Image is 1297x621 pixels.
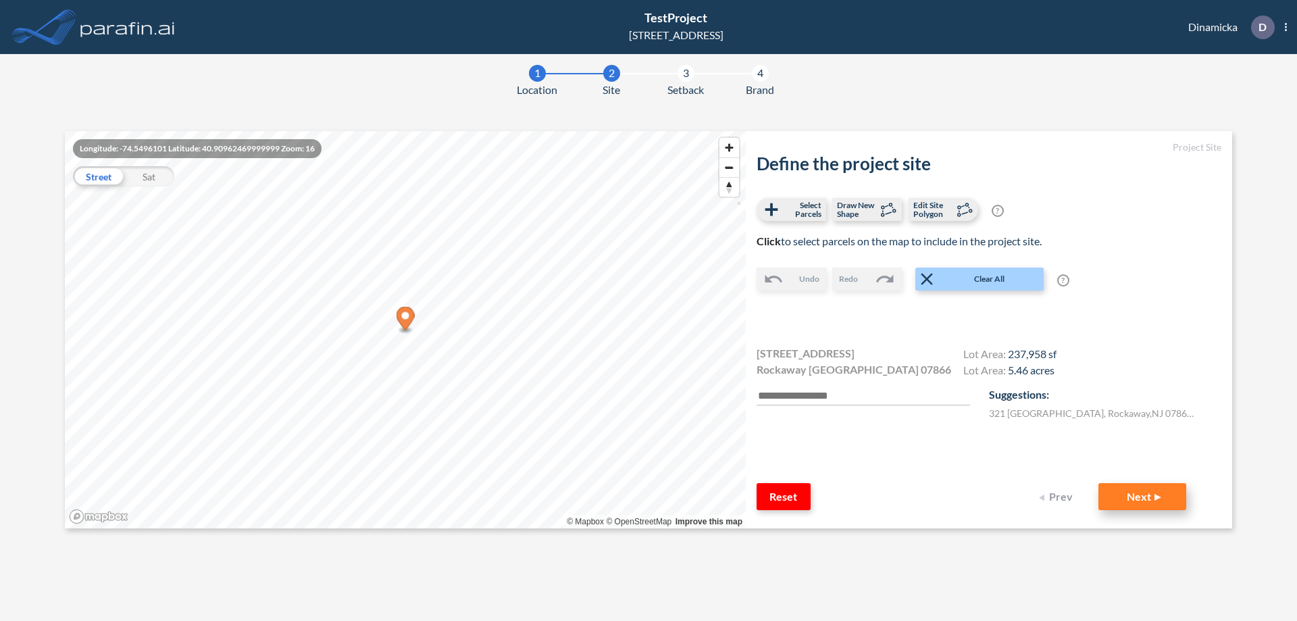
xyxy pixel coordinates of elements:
div: Sat [124,166,174,187]
span: 237,958 sf [1008,347,1057,360]
div: 3 [678,65,694,82]
div: Longitude: -74.5496101 Latitude: 40.90962469999999 Zoom: 16 [73,139,322,158]
h4: Lot Area: [963,347,1057,364]
span: Brand [746,82,774,98]
button: Prev [1031,483,1085,510]
button: Zoom in [719,138,739,157]
label: 321 [GEOGRAPHIC_DATA] , Rockaway , NJ 07866 , US [989,406,1198,420]
span: ? [992,205,1004,217]
a: OpenStreetMap [606,517,671,526]
button: Zoom out [719,157,739,177]
h2: Define the project site [757,153,1221,174]
span: Reset bearing to north [719,178,739,197]
span: to select parcels on the map to include in the project site. [757,234,1042,247]
span: [STREET_ADDRESS] [757,345,855,362]
a: Mapbox [567,517,604,526]
span: Rockaway [GEOGRAPHIC_DATA] 07866 [757,362,951,378]
button: Clear All [915,268,1044,291]
div: Street [73,166,124,187]
span: 5.46 acres [1008,364,1054,376]
span: Location [517,82,557,98]
h4: Lot Area: [963,364,1057,380]
a: Mapbox homepage [69,509,128,524]
span: Site [603,82,620,98]
span: Select Parcels [782,201,821,218]
button: Next [1098,483,1186,510]
span: Zoom out [719,158,739,177]
span: TestProject [644,10,707,25]
button: Undo [757,268,826,291]
button: Reset [757,483,811,510]
span: Redo [839,273,858,285]
img: logo [78,14,178,41]
div: 1 [529,65,546,82]
b: Click [757,234,781,247]
span: Undo [799,273,819,285]
span: Setback [667,82,704,98]
a: Improve this map [676,517,742,526]
div: Dinamicka [1168,16,1287,39]
button: Redo [832,268,902,291]
div: 2 [603,65,620,82]
span: ? [1057,274,1069,287]
span: Draw New Shape [837,201,877,218]
canvas: Map [65,131,746,528]
div: 4 [752,65,769,82]
span: Edit Site Polygon [913,201,953,218]
p: D [1258,21,1267,33]
div: Map marker [397,307,415,334]
span: Clear All [937,273,1042,285]
div: [STREET_ADDRESS] [629,27,723,43]
h5: Project Site [757,142,1221,153]
p: Suggestions: [989,387,1221,403]
button: Reset bearing to north [719,177,739,197]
